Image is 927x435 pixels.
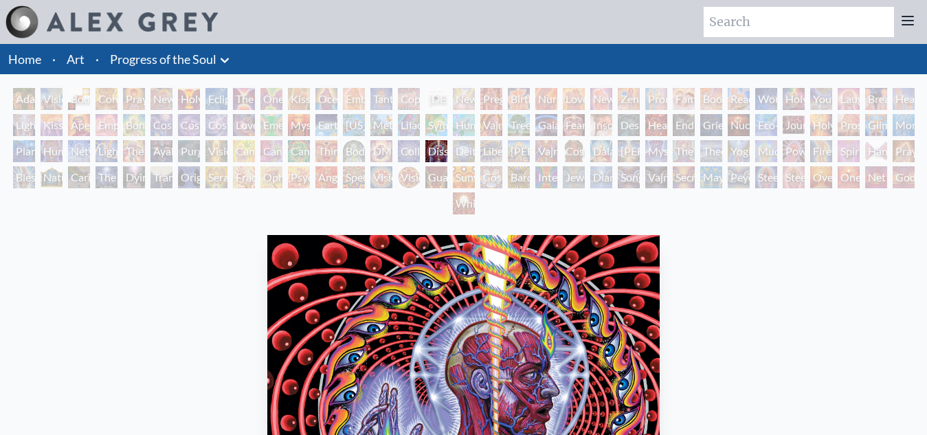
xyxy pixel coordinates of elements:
div: DMT - The Spirit Molecule [370,140,392,162]
div: Secret Writing Being [673,166,695,188]
div: Despair [618,114,640,136]
div: Empowerment [96,114,118,136]
div: Planetary Prayers [13,140,35,162]
div: Guardian of Infinite Vision [425,166,447,188]
div: Copulating [398,88,420,110]
a: Art [67,49,85,69]
li: · [47,44,61,74]
div: Bond [123,114,145,136]
div: Vajra Guru [535,140,557,162]
div: Nursing [535,88,557,110]
div: Cannabis Sutra [260,140,282,162]
div: Mudra [755,140,777,162]
div: Family [673,88,695,110]
div: Dying [123,166,145,188]
div: Embracing [343,88,365,110]
div: Glimpsing the Empyrean [865,114,887,136]
div: One [838,166,860,188]
div: Reading [728,88,750,110]
div: Purging [178,140,200,162]
div: Newborn [453,88,475,110]
div: Healing [893,88,915,110]
div: Hands that See [865,140,887,162]
div: Angel Skin [315,166,337,188]
div: Symbiosis: Gall Wasp & Oak Tree [425,114,447,136]
div: Lilacs [398,114,420,136]
div: Godself [893,166,915,188]
div: Holy Family [783,88,805,110]
div: Diamond Being [590,166,612,188]
div: Eco-Atlas [755,114,777,136]
div: Blessing Hand [13,166,35,188]
div: Monochord [893,114,915,136]
div: Cannabis Mudra [233,140,255,162]
div: Kiss of the [MEDICAL_DATA] [41,114,63,136]
div: Cannabacchus [288,140,310,162]
div: Mystic Eye [645,140,667,162]
div: Peyote Being [728,166,750,188]
div: Song of Vajra Being [618,166,640,188]
div: Holy Grail [178,88,200,110]
div: Tantra [370,88,392,110]
div: Jewel Being [563,166,585,188]
div: Transfiguration [150,166,172,188]
div: Fear [563,114,585,136]
div: Lightweaver [13,114,35,136]
div: Body/Mind as a Vibratory Field of Energy [343,140,365,162]
div: Pregnancy [480,88,502,110]
div: Eclipse [205,88,227,110]
div: Vajra Being [645,166,667,188]
div: Spectral Lotus [343,166,365,188]
div: Yogi & the Möbius Sphere [728,140,750,162]
div: Steeplehead 2 [783,166,805,188]
div: Power to the Peaceful [783,140,805,162]
div: [DEMOGRAPHIC_DATA] Embryo [425,88,447,110]
div: The Shulgins and their Alchemical Angels [123,140,145,162]
div: Nuclear Crucifixion [728,114,750,136]
div: New Man New Woman [150,88,172,110]
div: Journey of the Wounded Healer [783,114,805,136]
div: Steeplehead 1 [755,166,777,188]
div: Cosmic Artist [178,114,200,136]
div: Net of Being [865,166,887,188]
div: Spirit Animates the Flesh [838,140,860,162]
div: Firewalking [810,140,832,162]
div: Promise [645,88,667,110]
div: Dissectional Art for Tool's Lateralus CD [425,140,447,162]
div: Cosmic Creativity [150,114,172,136]
div: Vision Crystal [370,166,392,188]
div: Praying [123,88,145,110]
div: Ayahuasca Visitation [150,140,172,162]
div: Praying Hands [893,140,915,162]
div: Zena Lotus [618,88,640,110]
div: Laughing Man [838,88,860,110]
div: [US_STATE] Song [343,114,365,136]
div: Interbeing [535,166,557,188]
div: Tree & Person [508,114,530,136]
div: Boo-boo [700,88,722,110]
div: Psychomicrograph of a Fractal Paisley Cherub Feather Tip [288,166,310,188]
a: Progress of the Soul [110,49,216,69]
li: · [90,44,104,74]
div: Endarkenment [673,114,695,136]
div: New Family [590,88,612,110]
div: Birth [508,88,530,110]
input: Search [704,7,894,37]
div: Vision Tree [205,140,227,162]
div: [PERSON_NAME] [508,140,530,162]
div: The Soul Finds It's Way [96,166,118,188]
div: Vision [PERSON_NAME] [398,166,420,188]
div: Contemplation [96,88,118,110]
div: Caring [68,166,90,188]
div: Fractal Eyes [233,166,255,188]
div: The Seer [673,140,695,162]
div: Vajra Horse [480,114,502,136]
div: Mayan Being [700,166,722,188]
div: Prostration [838,114,860,136]
div: Cosmic [DEMOGRAPHIC_DATA] [563,140,585,162]
div: Ophanic Eyelash [260,166,282,188]
div: Emerald Grail [260,114,282,136]
div: Bardo Being [508,166,530,188]
div: Humming Bird [453,114,475,136]
div: Aperture [68,114,90,136]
